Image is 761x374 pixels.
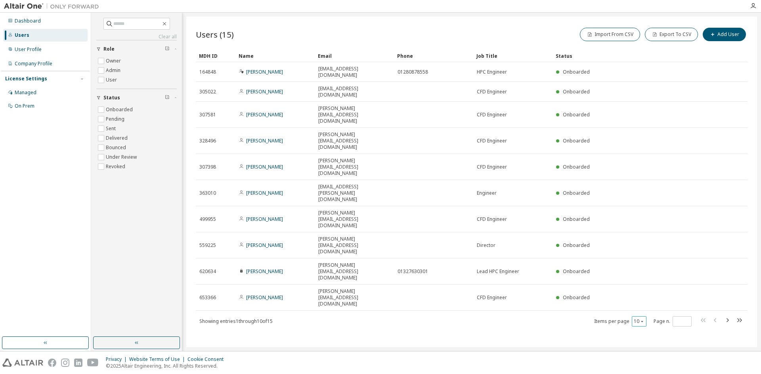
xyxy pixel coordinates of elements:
span: Users (15) [196,29,234,40]
div: Users [15,32,29,38]
span: Onboarded [563,190,590,196]
span: [PERSON_NAME][EMAIL_ADDRESS][DOMAIN_NAME] [318,131,390,150]
span: Lead HPC Engineer [477,268,519,275]
span: CFD Engineer [477,294,507,301]
a: [PERSON_NAME] [246,111,283,118]
label: Sent [106,124,117,133]
div: License Settings [5,76,47,82]
div: Privacy [106,356,129,363]
a: [PERSON_NAME] [246,163,283,170]
div: Name [239,49,312,62]
a: [PERSON_NAME] [246,268,283,275]
button: 10 [634,318,644,325]
span: 620634 [199,268,216,275]
a: [PERSON_NAME] [246,88,283,95]
span: Engineer [477,190,497,196]
span: CFD Engineer [477,112,507,118]
div: Website Terms of Use [129,356,187,363]
label: Admin [106,66,122,75]
span: [EMAIL_ADDRESS][PERSON_NAME][DOMAIN_NAME] [318,184,390,203]
label: Pending [106,114,126,124]
div: Status [556,49,706,62]
img: altair_logo.svg [2,359,43,367]
span: Clear filter [165,46,170,52]
span: [PERSON_NAME][EMAIL_ADDRESS][DOMAIN_NAME] [318,262,390,281]
span: 01327630301 [398,268,428,275]
span: 307398 [199,164,216,170]
span: Role [103,46,115,52]
span: Showing entries 1 through 10 of 15 [199,318,273,325]
a: [PERSON_NAME] [246,216,283,222]
label: Under Review [106,152,138,162]
span: [EMAIL_ADDRESS][DOMAIN_NAME] [318,66,390,78]
span: Onboarded [563,68,590,75]
span: [PERSON_NAME][EMAIL_ADDRESS][DOMAIN_NAME] [318,236,390,255]
span: [PERSON_NAME][EMAIL_ADDRESS][DOMAIN_NAME] [318,105,390,124]
label: User [106,75,119,85]
button: Role [96,40,177,58]
span: Items per page [594,316,646,327]
span: 307581 [199,112,216,118]
img: youtube.svg [87,359,99,367]
span: 01280878558 [398,69,428,75]
div: Job Title [476,49,549,62]
span: Director [477,242,495,249]
span: CFD Engineer [477,138,507,144]
span: [PERSON_NAME][EMAIL_ADDRESS][DOMAIN_NAME] [318,288,390,307]
span: [PERSON_NAME][EMAIL_ADDRESS][DOMAIN_NAME] [318,158,390,177]
span: Onboarded [563,137,590,144]
span: [EMAIL_ADDRESS][DOMAIN_NAME] [318,85,390,98]
a: [PERSON_NAME] [246,190,283,196]
div: Email [318,49,391,62]
img: instagram.svg [61,359,69,367]
span: 559225 [199,242,216,249]
span: 164848 [199,69,216,75]
span: Onboarded [563,294,590,301]
div: On Prem [15,103,34,109]
span: [PERSON_NAME][EMAIL_ADDRESS][DOMAIN_NAME] [318,210,390,229]
a: Clear all [96,34,177,40]
span: Onboarded [563,216,590,222]
span: 499955 [199,216,216,222]
span: Onboarded [563,242,590,249]
span: CFD Engineer [477,164,507,170]
span: HPC Engineer [477,69,507,75]
img: linkedin.svg [74,359,82,367]
span: Onboarded [563,268,590,275]
span: 305022 [199,89,216,95]
div: Managed [15,89,36,96]
div: Cookie Consent [187,356,228,363]
label: Owner [106,56,122,66]
div: User Profile [15,46,42,53]
div: Dashboard [15,18,41,24]
button: Export To CSV [645,28,698,41]
span: 363010 [199,190,216,196]
a: [PERSON_NAME] [246,242,283,249]
div: Company Profile [15,61,52,67]
span: 653366 [199,294,216,301]
span: Onboarded [563,163,590,170]
p: © 2025 Altair Engineering, Inc. All Rights Reserved. [106,363,228,369]
div: MDH ID [199,49,232,62]
span: Page n. [654,316,692,327]
a: [PERSON_NAME] [246,137,283,144]
span: Status [103,95,120,101]
a: [PERSON_NAME] [246,68,283,75]
span: Onboarded [563,88,590,95]
span: Onboarded [563,111,590,118]
img: facebook.svg [48,359,56,367]
span: CFD Engineer [477,89,507,95]
div: Phone [397,49,470,62]
label: Revoked [106,162,127,171]
label: Delivered [106,133,129,143]
a: [PERSON_NAME] [246,294,283,301]
button: Add User [703,28,746,41]
label: Onboarded [106,105,134,114]
span: Clear filter [165,95,170,101]
img: Altair One [4,2,103,10]
button: Status [96,89,177,106]
button: Import From CSV [580,28,640,41]
span: CFD Engineer [477,216,507,222]
span: 328496 [199,138,216,144]
label: Bounced [106,143,128,152]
